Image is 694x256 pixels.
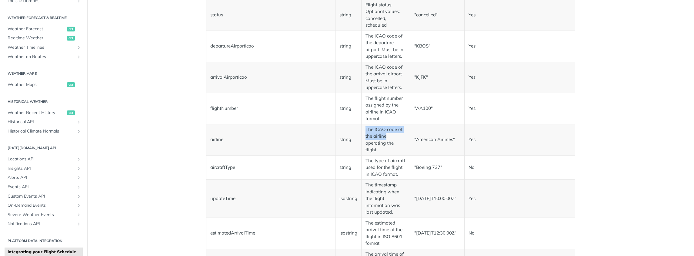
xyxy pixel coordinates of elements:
td: string [335,62,361,93]
span: get [67,110,75,115]
td: Yes [464,124,575,155]
td: flightNumber [206,93,335,124]
td: "KBOS" [410,31,464,62]
span: Locations API [8,156,75,162]
td: isostring [335,218,361,249]
span: get [67,36,75,41]
h2: Platform DATA integration [5,238,83,244]
a: Insights APIShow subpages for Insights API [5,164,83,173]
td: "AA100" [410,93,464,124]
button: Show subpages for Historical API [76,120,81,124]
td: arrivalAirportIcao [206,62,335,93]
span: get [67,82,75,87]
h2: [DATE][DOMAIN_NAME] API [5,145,83,151]
td: The flight number assigned by the airline in ICAO format. [362,93,410,124]
a: Historical APIShow subpages for Historical API [5,117,83,126]
span: Events API [8,184,75,190]
span: Weather Recent History [8,110,65,116]
a: Weather TimelinesShow subpages for Weather Timelines [5,43,83,52]
a: Notifications APIShow subpages for Notifications API [5,219,83,228]
button: Show subpages for Events API [76,185,81,189]
td: The type of aircraft used for the flight in ICAO format. [362,155,410,180]
button: Show subpages for Weather on Routes [76,54,81,59]
td: estimatedArrivalTime [206,218,335,249]
td: isostring [335,180,361,218]
td: Yes [464,93,575,124]
span: Historical Climate Normals [8,128,75,134]
button: Show subpages for Historical Climate Normals [76,129,81,134]
td: string [335,124,361,155]
button: Show subpages for Locations API [76,157,81,162]
td: "American Airlines" [410,124,464,155]
a: Realtime Weatherget [5,34,83,43]
button: Show subpages for Notifications API [76,222,81,226]
button: Show subpages for Alerts API [76,175,81,180]
a: Historical Climate NormalsShow subpages for Historical Climate Normals [5,127,83,136]
td: The estimated arrival time of the flight in ISO 8601 format. [362,218,410,249]
span: Weather on Routes [8,54,75,60]
span: Weather Forecast [8,26,65,32]
td: string [335,93,361,124]
td: The timestamp indicating when the flight information was last updated. [362,180,410,218]
h2: Weather Forecast & realtime [5,15,83,21]
a: Weather Mapsget [5,80,83,89]
td: departureAirportIcao [206,31,335,62]
td: Yes [464,180,575,218]
span: Realtime Weather [8,35,65,41]
td: Yes [464,31,575,62]
td: aircraftType [206,155,335,180]
a: On-Demand EventsShow subpages for On-Demand Events [5,201,83,210]
span: Weather Maps [8,82,65,88]
td: No [464,218,575,249]
td: "[DATE]T10:00:00Z" [410,180,464,218]
td: "Boeing 737" [410,155,464,180]
span: Notifications API [8,221,75,227]
span: Custom Events API [8,193,75,199]
td: The ICAO code of the departure airport. Must be in uppercase letters. [362,31,410,62]
span: Insights API [8,166,75,172]
a: Events APIShow subpages for Events API [5,182,83,192]
td: The ICAO code of the arrival airport. Must be in uppercase letters. [362,62,410,93]
button: Show subpages for On-Demand Events [76,203,81,208]
td: string [335,155,361,180]
td: "KJFK" [410,62,464,93]
span: Alerts API [8,175,75,181]
td: The ICAO code of the airline operating the flight. [362,124,410,155]
button: Show subpages for Custom Events API [76,194,81,199]
td: airline [206,124,335,155]
td: updateTime [206,180,335,218]
span: Integrating your Flight Schedule [8,249,81,255]
h2: Weather Maps [5,71,83,76]
a: Weather Forecastget [5,25,83,34]
h2: Historical Weather [5,99,83,104]
a: Alerts APIShow subpages for Alerts API [5,173,83,182]
span: Severe Weather Events [8,212,75,218]
span: get [67,27,75,31]
td: No [464,155,575,180]
a: Weather on RoutesShow subpages for Weather on Routes [5,52,83,61]
td: string [335,31,361,62]
a: Locations APIShow subpages for Locations API [5,155,83,164]
button: Show subpages for Severe Weather Events [76,212,81,217]
a: Severe Weather EventsShow subpages for Severe Weather Events [5,210,83,219]
a: Custom Events APIShow subpages for Custom Events API [5,192,83,201]
button: Show subpages for Weather Timelines [76,45,81,50]
span: Weather Timelines [8,44,75,51]
td: "[DATE]T12:30:00Z" [410,218,464,249]
span: On-Demand Events [8,202,75,208]
a: Weather Recent Historyget [5,108,83,117]
span: Historical API [8,119,75,125]
td: Yes [464,62,575,93]
button: Show subpages for Insights API [76,166,81,171]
